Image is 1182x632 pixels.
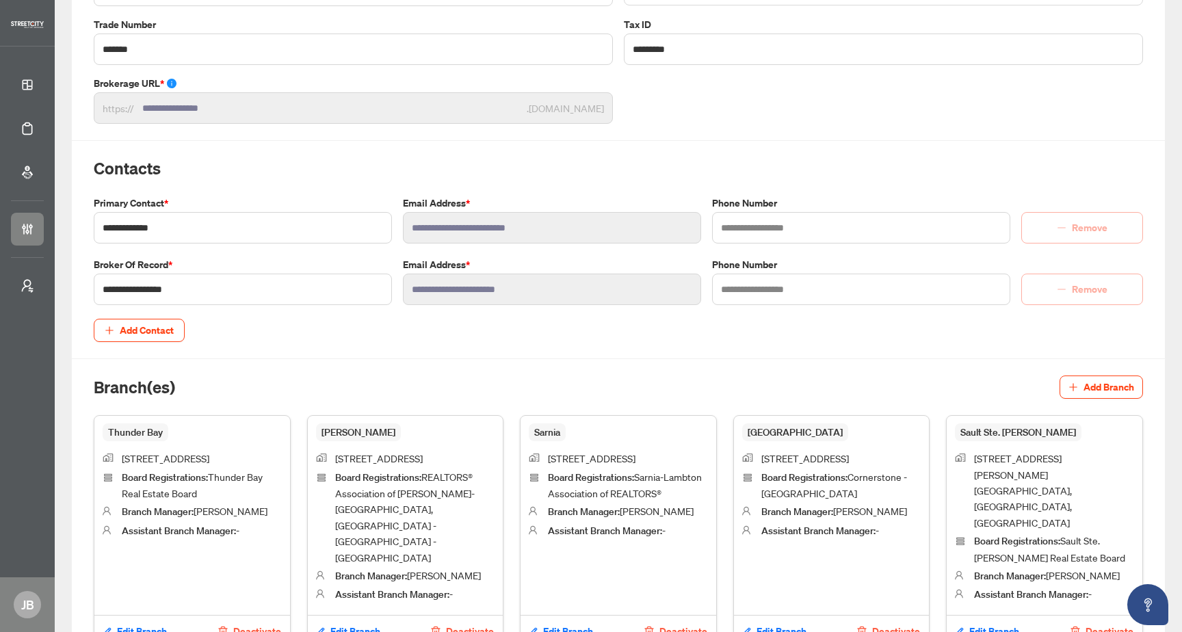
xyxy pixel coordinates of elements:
[105,326,114,335] span: plus
[548,525,662,537] span: Assistant Branch Manager :
[1083,376,1134,398] span: Add Branch
[335,569,481,581] span: [PERSON_NAME]
[335,452,423,464] span: [STREET_ADDRESS]
[103,472,114,483] img: icon
[761,452,849,464] span: [STREET_ADDRESS]
[955,570,963,580] img: icon
[742,453,753,462] img: icon
[761,524,879,536] span: -
[335,588,453,600] span: -
[761,471,848,484] span: Board Registrations :
[94,196,392,211] label: Primary Contact
[529,506,537,516] img: icon
[712,257,1010,272] label: Phone Number
[548,505,694,517] span: [PERSON_NAME]
[742,525,750,535] img: icon
[529,423,566,441] span: Sarnia
[955,536,966,547] img: icon
[94,376,175,398] h2: Branch(es)
[403,257,701,272] label: Email Address
[548,505,620,518] span: Branch Manager :
[974,534,1125,563] span: Sault Ste. [PERSON_NAME] Real Estate Board
[1060,376,1143,399] button: Add Branch
[548,524,666,536] span: -
[761,525,876,537] span: Assistant Branch Manager :
[316,453,327,462] img: icon
[974,588,1092,600] span: -
[122,525,236,537] span: Assistant Branch Manager :
[21,595,34,614] span: JB
[21,279,34,293] span: user-switch
[103,453,114,462] img: icon
[742,472,753,483] img: icon
[974,535,1060,547] span: Board Registrations :
[103,101,134,116] span: https://
[103,423,168,441] span: Thunder Bay
[974,570,1046,582] span: Branch Manager :
[1021,212,1143,243] button: Remove
[94,17,613,32] label: Trade Number
[316,423,401,441] span: [PERSON_NAME]
[742,423,848,441] span: [GEOGRAPHIC_DATA]
[122,471,263,499] span: Thunder Bay Real Estate Board
[167,79,176,88] span: info-circle
[103,506,111,516] img: icon
[316,472,327,483] img: icon
[316,589,324,598] img: icon
[94,76,613,91] label: Brokerage URL
[335,570,407,582] span: Branch Manager :
[94,257,392,272] label: Broker of Record
[624,17,1143,32] label: Tax ID
[335,588,449,601] span: Assistant Branch Manager :
[120,319,174,341] span: Add Contact
[1021,274,1143,305] button: Remove
[974,588,1088,601] span: Assistant Branch Manager :
[548,471,702,499] span: Sarnia-Lambton Association of REALTORS®
[955,423,1081,441] span: Sault Ste. [PERSON_NAME]
[742,506,750,516] img: icon
[122,505,194,518] span: Branch Manager :
[335,471,475,564] span: REALTORS® Association of [PERSON_NAME]-[GEOGRAPHIC_DATA], [GEOGRAPHIC_DATA] - [GEOGRAPHIC_DATA] -...
[122,471,208,484] span: Board Registrations :
[11,21,44,28] img: logo
[316,570,324,580] img: icon
[529,453,540,462] img: icon
[761,471,907,499] span: Cornerstone - [GEOGRAPHIC_DATA]
[548,452,635,464] span: [STREET_ADDRESS]
[94,157,1143,179] h2: Contacts
[1127,584,1168,625] button: Open asap
[529,472,540,483] img: icon
[122,452,209,464] span: [STREET_ADDRESS]
[974,452,1072,529] span: [STREET_ADDRESS][PERSON_NAME] [GEOGRAPHIC_DATA], [GEOGRAPHIC_DATA], [GEOGRAPHIC_DATA]
[122,524,239,536] span: -
[955,453,966,462] img: icon
[403,196,701,211] label: Email Address
[761,505,833,518] span: Branch Manager :
[122,505,267,517] span: [PERSON_NAME]
[1068,382,1078,392] span: plus
[974,569,1120,581] span: [PERSON_NAME]
[335,471,421,484] span: Board Registrations :
[712,196,1010,211] label: Phone Number
[955,589,963,598] img: icon
[548,471,634,484] span: Board Registrations :
[529,525,537,535] img: icon
[761,505,907,517] span: [PERSON_NAME]
[527,101,604,116] span: .[DOMAIN_NAME]
[103,525,111,535] img: icon
[94,319,185,342] button: Add Contact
